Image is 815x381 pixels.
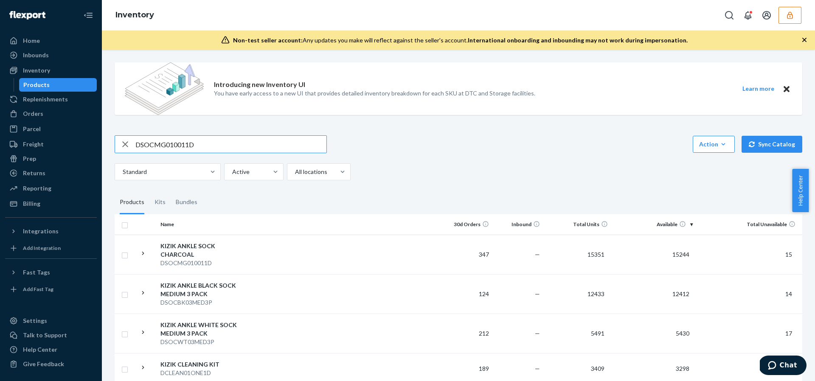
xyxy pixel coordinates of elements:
div: KIZIK ANKLE SOCK CHARCOAL [160,242,249,259]
a: Prep [5,152,97,165]
a: Reporting [5,182,97,195]
a: Parcel [5,122,97,136]
div: Talk to Support [23,331,67,339]
div: Returns [23,169,45,177]
span: 12433 [584,290,608,297]
th: Inbound [492,214,543,235]
td: 212 [441,314,492,353]
span: 15351 [584,251,608,258]
span: 12412 [669,290,693,297]
div: Reporting [23,184,51,193]
a: Orders [5,107,97,120]
span: — [535,365,540,372]
input: Standard [122,168,123,176]
div: Inventory [23,66,50,75]
button: Talk to Support [5,328,97,342]
input: Search inventory by name or sku [135,136,326,153]
button: Close [781,84,792,94]
th: Total Unavailable [696,214,802,235]
div: Replenishments [23,95,68,104]
div: Add Fast Tag [23,286,53,293]
button: Open account menu [758,7,775,24]
a: Home [5,34,97,48]
a: Replenishments [5,92,97,106]
a: Help Center [5,343,97,356]
th: Total Units [543,214,611,235]
div: DSOCWT03MED3P [160,338,249,346]
iframe: Opens a widget where you can chat to one of our agents [760,356,807,377]
div: Products [23,81,50,89]
td: 124 [441,274,492,314]
div: KIZIK ANKLE WHITE SOCK MEDIUM 3 PACK [160,321,249,338]
div: Add Integration [23,244,61,252]
span: 5491 [587,330,608,337]
div: Any updates you make will reflect against the seller's account. [233,36,688,45]
a: Inbounds [5,48,97,62]
a: Settings [5,314,97,328]
img: new-reports-banner-icon.82668bd98b6a51aee86340f2a7b77ae3.png [125,62,204,115]
div: Orders [23,109,43,118]
button: Help Center [792,169,809,212]
button: Learn more [737,84,779,94]
span: — [535,290,540,297]
button: Give Feedback [5,357,97,371]
div: Help Center [23,345,57,354]
input: All locations [294,168,295,176]
span: 15 [782,251,795,258]
div: Integrations [23,227,59,235]
th: Name [157,214,253,235]
div: DCLEAN01ONE1D [160,369,249,377]
button: Sync Catalog [742,136,802,153]
div: Home [23,36,40,45]
div: Kits [155,190,166,214]
img: Flexport logo [9,11,45,20]
span: 14 [782,290,795,297]
input: Active [231,168,232,176]
p: You have early access to a new UI that provides detailed inventory breakdown for each SKU at DTC ... [214,89,535,98]
a: Add Fast Tag [5,283,97,296]
a: Freight [5,137,97,151]
span: 3298 [672,365,693,372]
button: Fast Tags [5,266,97,279]
button: Integrations [5,224,97,238]
ol: breadcrumbs [109,3,161,28]
div: KIZIK ANKLE BLACK SOCK MEDIUM 3 PACK [160,281,249,298]
span: 15244 [669,251,693,258]
a: Add Integration [5,241,97,255]
div: Parcel [23,125,41,133]
button: Close Navigation [80,7,97,24]
a: Returns [5,166,97,180]
div: KIZIK CLEANING KIT [160,360,249,369]
button: Action [693,136,735,153]
div: Freight [23,140,44,148]
div: DSOCMG010011D [160,259,249,267]
div: DSOCBK03MED3P [160,298,249,307]
th: 30d Orders [441,214,492,235]
p: Introducing new Inventory UI [214,80,305,90]
span: Non-test seller account: [233,36,303,44]
span: 5430 [672,330,693,337]
span: International onboarding and inbounding may not work during impersonation. [468,36,688,44]
div: Action [699,140,728,148]
div: Fast Tags [23,268,50,277]
a: Billing [5,197,97,210]
div: Settings [23,317,47,325]
div: Bundles [176,190,197,214]
a: Inventory [115,10,154,20]
div: Billing [23,199,40,208]
div: Prep [23,154,36,163]
div: Give Feedback [23,360,64,368]
button: Open Search Box [721,7,738,24]
span: — [535,330,540,337]
a: Products [19,78,97,92]
span: 17 [782,330,795,337]
div: Products [120,190,144,214]
span: — [535,251,540,258]
a: Inventory [5,64,97,77]
div: Inbounds [23,51,49,59]
span: 3409 [587,365,608,372]
th: Available [611,214,696,235]
button: Open notifications [739,7,756,24]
